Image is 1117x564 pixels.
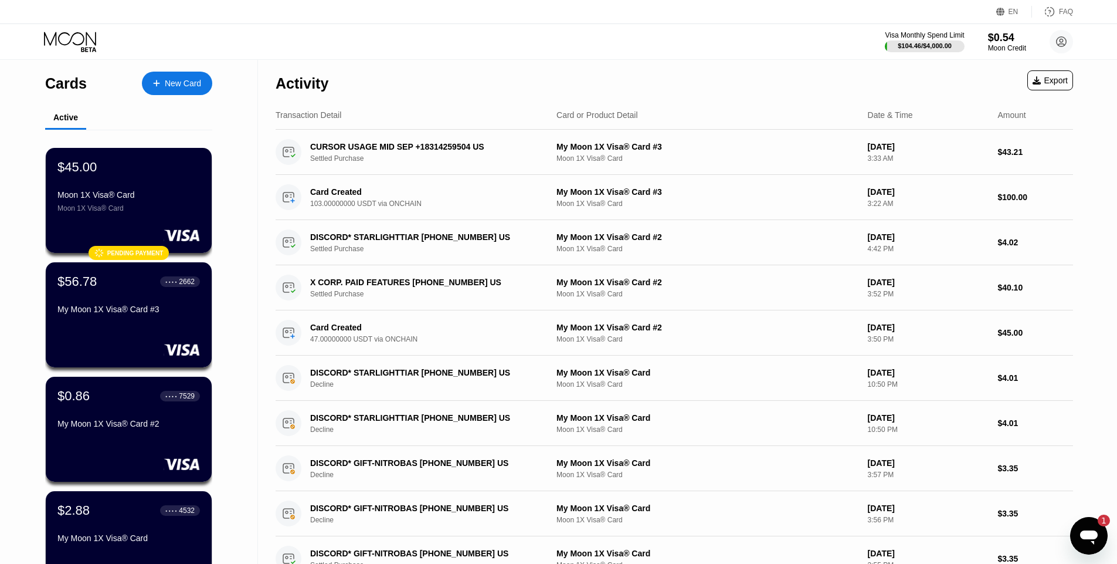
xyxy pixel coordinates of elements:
[868,187,989,197] div: [DATE]
[556,413,858,423] div: My Moon 1X Visa® Card
[556,232,858,242] div: My Moon 1X Visa® Card #2
[94,248,104,258] div: 
[57,190,200,200] div: Moon 1X Visa® Card
[276,356,1073,401] div: DISCORD* STARLIGHTTIAR [PHONE_NUMBER] USDeclineMy Moon 1X Visa® CardMoon 1X Visa® Card[DATE]10:50...
[556,368,858,377] div: My Moon 1X Visa® Card
[885,31,964,39] div: Visa Monthly Spend Limit
[310,458,538,468] div: DISCORD* GIFT-NITROBAS [PHONE_NUMBER] US
[868,335,989,343] div: 3:50 PM
[868,290,989,298] div: 3:52 PM
[276,110,341,120] div: Transaction Detail
[179,278,195,286] div: 2662
[556,323,858,332] div: My Moon 1X Visa® Card #2
[276,401,1073,446] div: DISCORD* STARLIGHTTIAR [PHONE_NUMBER] USDeclineMy Moon 1X Visa® CardMoon 1X Visa® Card[DATE]10:50...
[556,200,858,208] div: Moon 1X Visa® Card
[179,506,195,515] div: 4532
[310,245,555,253] div: Settled Purchase
[57,419,200,428] div: My Moon 1X Visa® Card #2
[997,554,1073,563] div: $3.35
[868,245,989,253] div: 4:42 PM
[988,32,1026,44] div: $0.54
[556,504,858,513] div: My Moon 1X Visa® Card
[868,154,989,163] div: 3:33 AM
[997,238,1073,247] div: $4.02
[1059,8,1073,16] div: FAQ
[988,44,1026,52] div: Moon Credit
[997,509,1073,518] div: $3.35
[997,283,1073,292] div: $40.10
[276,446,1073,491] div: DISCORD* GIFT-NITROBAS [PHONE_NUMBER] USDeclineMy Moon 1X Visa® CardMoon 1X Visa® Card[DATE]3:57 ...
[1027,70,1073,90] div: Export
[556,549,858,558] div: My Moon 1X Visa® Card
[310,504,538,513] div: DISCORD* GIFT-NITROBAS [PHONE_NUMBER] US
[868,458,989,468] div: [DATE]
[276,265,1073,310] div: X CORP. PAID FEATURES [PHONE_NUMBER] USSettled PurchaseMy Moon 1X Visa® Card #2Moon 1X Visa® Card...
[556,290,858,298] div: Moon 1X Visa® Card
[276,130,1073,175] div: CURSOR USAGE MID SEP +18314259504 USSettled PurchaseMy Moon 1X Visa® Card #3Moon 1X Visa® Card[DA...
[556,110,638,120] div: Card or Product Detail
[868,425,989,434] div: 10:50 PM
[276,220,1073,265] div: DISCORD* STARLIGHTTIAR [PHONE_NUMBER] USSettled PurchaseMy Moon 1X Visa® Card #2Moon 1X Visa® Car...
[1032,6,1073,18] div: FAQ
[868,142,989,151] div: [DATE]
[898,42,952,49] div: $104.46 / $4,000.00
[996,6,1032,18] div: EN
[868,200,989,208] div: 3:22 AM
[1070,517,1108,555] iframe: Button to launch messaging window, 1 unread message
[556,425,858,434] div: Moon 1X Visa® Card
[997,192,1073,202] div: $100.00
[276,310,1073,356] div: Card Created47.00000000 USDT via ONCHAINMy Moon 1X Visa® Card #2Moon 1X Visa® Card[DATE]3:50 PM$4...
[57,204,200,212] div: Moon 1X Visa® Card
[868,549,989,558] div: [DATE]
[556,458,858,468] div: My Moon 1X Visa® Card
[57,503,90,518] div: $2.88
[57,160,97,175] div: $45.00
[868,110,913,120] div: Date & Time
[997,418,1073,428] div: $4.01
[868,323,989,332] div: [DATE]
[310,413,538,423] div: DISCORD* STARLIGHTTIAR [PHONE_NUMBER] US
[556,380,858,389] div: Moon 1X Visa® Card
[165,394,177,398] div: ● ● ● ●
[142,72,212,95] div: New Card
[997,328,1073,337] div: $45.00
[868,380,989,389] div: 10:50 PM
[868,232,989,242] div: [DATE]
[868,504,989,513] div: [DATE]
[179,392,195,400] div: 7529
[556,245,858,253] div: Moon 1X Visa® Card
[556,335,858,343] div: Moon 1X Visa® Card
[310,232,538,242] div: DISCORD* STARLIGHTTIAR [PHONE_NUMBER] US
[556,187,858,197] div: My Moon 1X Visa® Card #3
[310,335,555,343] div: 47.00000000 USDT via ONCHAIN
[46,148,212,253] div: $45.00Moon 1X Visa® CardMoon 1X Visa® CardPending payment
[57,274,97,289] div: $56.78
[107,250,164,256] div: Pending payment
[165,280,177,283] div: ● ● ● ●
[1009,8,1018,16] div: EN
[556,278,858,287] div: My Moon 1X Visa® Card #2
[868,368,989,377] div: [DATE]
[310,278,538,287] div: X CORP. PAID FEATURES [PHONE_NUMBER] US
[310,380,555,389] div: Decline
[868,413,989,423] div: [DATE]
[276,491,1073,536] div: DISCORD* GIFT-NITROBAS [PHONE_NUMBER] USDeclineMy Moon 1X Visa® CardMoon 1X Visa® Card[DATE]3:56 ...
[310,154,555,163] div: Settled Purchase
[276,175,1073,220] div: Card Created103.00000000 USDT via ONCHAINMy Moon 1X Visa® Card #3Moon 1X Visa® Card[DATE]3:22 AM$...
[310,187,538,197] div: Card Created
[165,509,177,512] div: ● ● ● ●
[57,305,200,314] div: My Moon 1X Visa® Card #3
[53,113,78,122] div: Active
[46,377,212,482] div: $0.86● ● ● ●7529My Moon 1X Visa® Card #2
[868,516,989,524] div: 3:56 PM
[310,323,538,332] div: Card Created
[988,32,1026,52] div: $0.54Moon Credit
[997,147,1073,157] div: $43.21
[310,368,538,377] div: DISCORD* STARLIGHTTIAR [PHONE_NUMBER] US
[556,516,858,524] div: Moon 1X Visa® Card
[868,471,989,479] div: 3:57 PM
[868,278,989,287] div: [DATE]
[165,79,201,89] div: New Card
